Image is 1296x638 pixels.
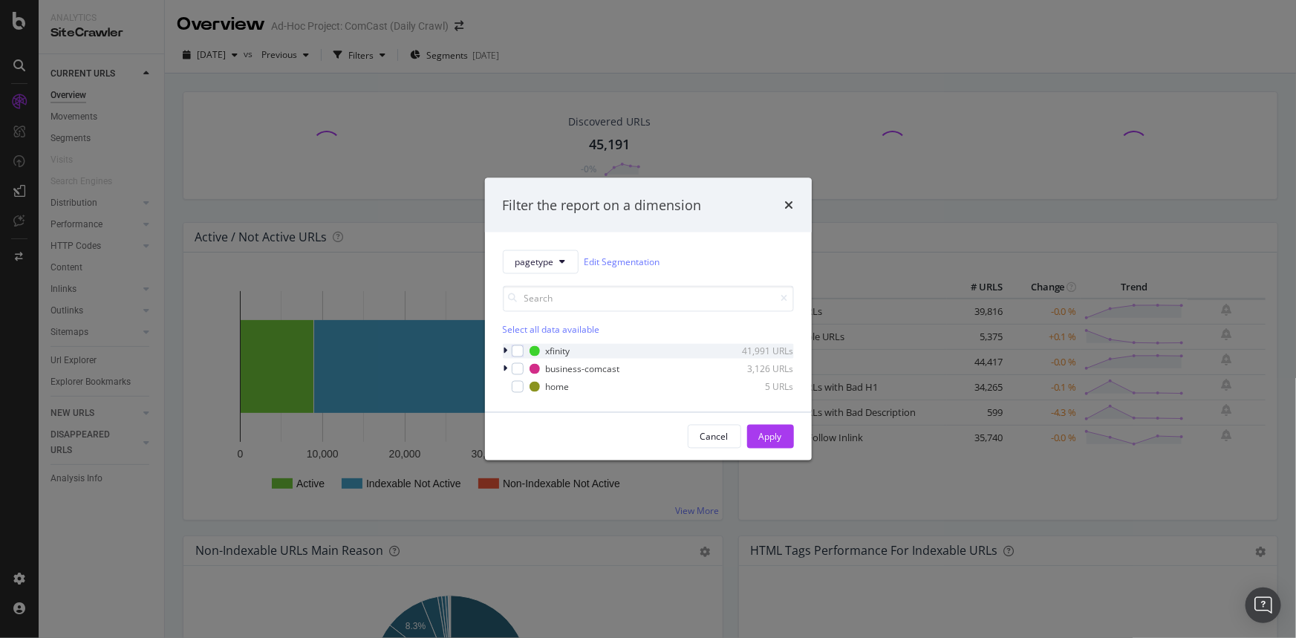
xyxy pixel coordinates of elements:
[485,178,812,460] div: modal
[503,250,579,274] button: pagetype
[503,324,794,336] div: Select all data available
[546,380,570,393] div: home
[721,345,794,357] div: 41,991 URLs
[721,380,794,393] div: 5 URLs
[785,195,794,215] div: times
[700,430,729,443] div: Cancel
[1245,587,1281,623] div: Open Intercom Messenger
[515,255,554,268] span: pagetype
[503,195,702,215] div: Filter the report on a dimension
[546,362,620,375] div: business-comcast
[721,362,794,375] div: 3,126 URLs
[546,345,570,357] div: xfinity
[688,425,741,449] button: Cancel
[503,286,794,312] input: Search
[584,254,660,270] a: Edit Segmentation
[747,425,794,449] button: Apply
[759,430,782,443] div: Apply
